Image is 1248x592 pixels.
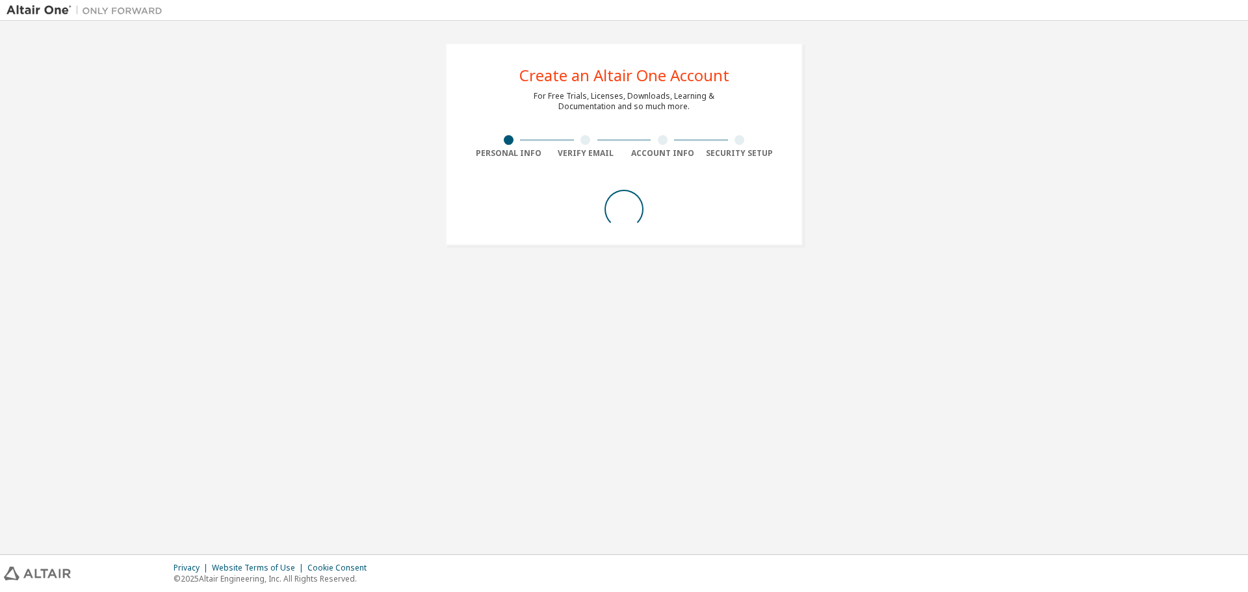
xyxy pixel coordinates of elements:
img: altair_logo.svg [4,567,71,580]
div: Security Setup [701,148,779,159]
div: Privacy [174,563,212,573]
div: Personal Info [470,148,547,159]
div: Cookie Consent [307,563,374,573]
div: For Free Trials, Licenses, Downloads, Learning & Documentation and so much more. [534,91,714,112]
p: © 2025 Altair Engineering, Inc. All Rights Reserved. [174,573,374,584]
div: Verify Email [547,148,625,159]
div: Website Terms of Use [212,563,307,573]
div: Create an Altair One Account [519,68,729,83]
img: Altair One [6,4,169,17]
div: Account Info [624,148,701,159]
